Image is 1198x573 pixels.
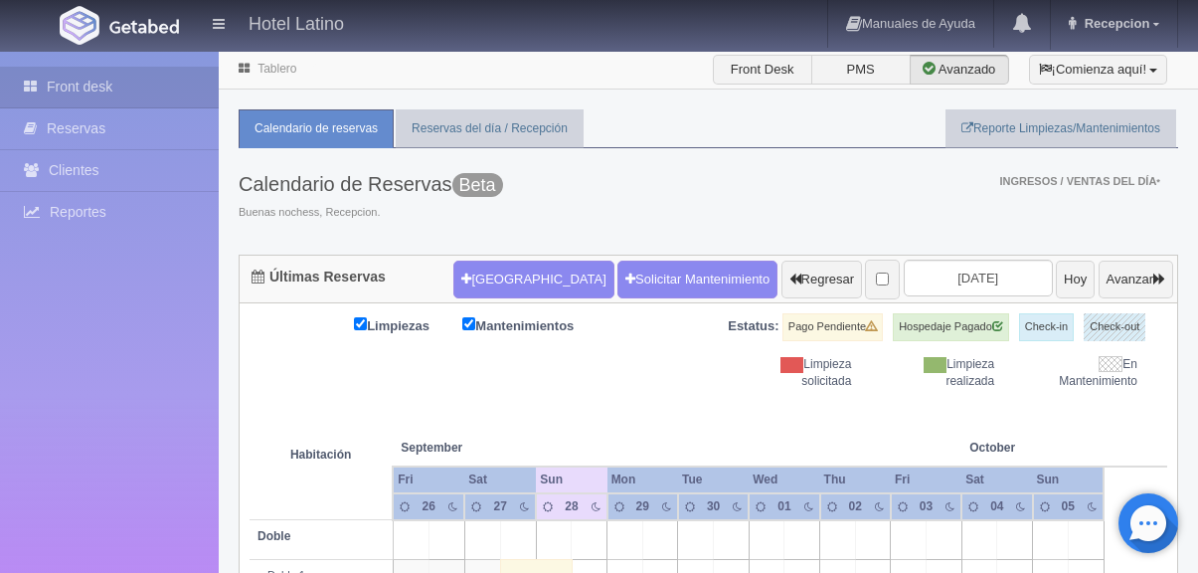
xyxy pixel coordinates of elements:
label: Avanzado [910,55,1009,85]
span: Recepcion [1080,16,1150,31]
label: PMS [811,55,911,85]
label: Mantenimientos [462,313,603,336]
th: Fri [393,467,464,493]
a: Reporte Limpiezas/Mantenimientos [945,109,1176,148]
div: 04 [987,498,1007,515]
th: Wed [749,467,819,493]
button: Hoy [1056,261,1095,298]
input: Mantenimientos [462,317,475,330]
th: Sat [961,467,1032,493]
div: 02 [845,498,865,515]
div: En Mantenimiento [1009,356,1152,390]
label: Pago Pendiente [782,313,883,341]
div: 29 [632,498,652,515]
a: Reservas del día / Recepción [396,109,584,148]
span: October [969,440,1096,457]
h4: Últimas Reservas [252,270,386,285]
label: Check-in [1019,313,1074,341]
div: 03 [916,498,936,515]
label: Hospedaje Pagado [893,313,1009,341]
label: Check-out [1084,313,1145,341]
th: Fri [891,467,961,493]
div: 27 [490,498,511,515]
div: Limpieza solicitada [724,356,867,390]
button: Avanzar [1099,261,1173,298]
a: Tablero [257,62,296,76]
div: 28 [562,498,582,515]
label: Limpiezas [354,313,459,336]
h3: Calendario de Reservas [239,173,503,195]
th: Mon [607,467,678,493]
th: Thu [820,467,891,493]
div: 26 [419,498,439,515]
img: Getabed [109,19,179,34]
th: Tue [678,467,749,493]
th: Sun [536,467,606,493]
span: Ingresos / Ventas del día [999,175,1160,187]
th: Sun [1033,467,1105,493]
span: September [401,440,528,457]
div: 30 [703,498,723,515]
label: Front Desk [713,55,812,85]
div: 01 [774,498,794,515]
strong: Habitación [290,448,351,462]
span: Beta [452,173,503,197]
b: Doble [257,529,290,543]
span: Buenas nochess, Recepcion. [239,205,503,221]
a: Calendario de reservas [239,109,394,148]
a: Solicitar Mantenimiento [617,261,777,298]
img: Getabed [60,6,99,45]
th: Sat [464,467,536,493]
h4: Hotel Latino [249,10,344,35]
label: Estatus: [728,317,778,336]
button: ¡Comienza aquí! [1029,55,1167,85]
button: Regresar [781,261,862,298]
input: Limpiezas [354,317,367,330]
div: Limpieza realizada [866,356,1009,390]
div: 05 [1058,498,1079,515]
button: [GEOGRAPHIC_DATA] [453,261,613,298]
